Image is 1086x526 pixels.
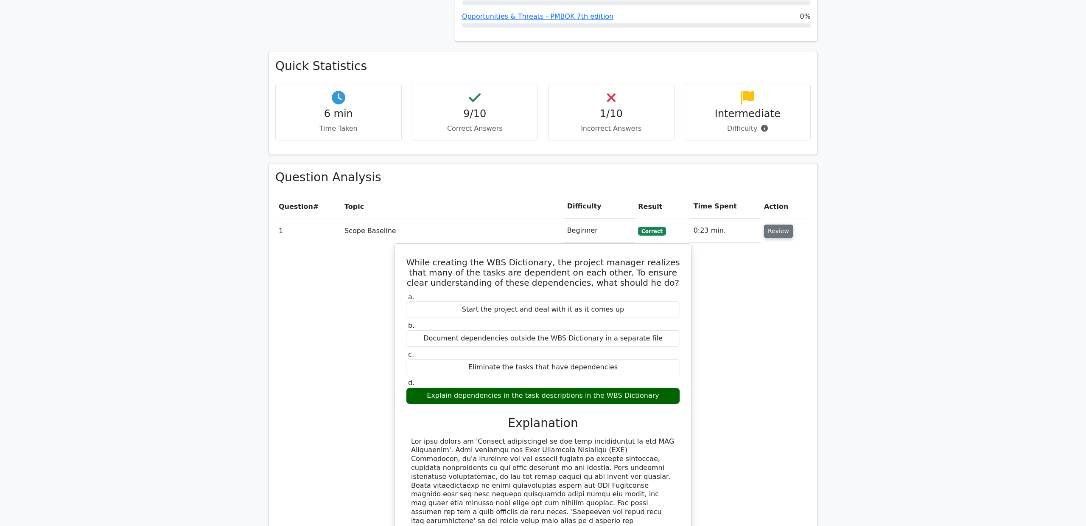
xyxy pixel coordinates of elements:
h5: While creating the WBS Dictionary, the project manager realizes that many of the tasks are depend... [405,257,681,288]
th: Time Spent [690,194,761,219]
h4: Intermediate [692,108,804,120]
button: Review [764,225,793,238]
h3: Quick Statistics [275,59,811,73]
th: Topic [341,194,564,219]
span: d. [408,379,414,387]
span: b. [408,321,414,329]
a: Opportunities & Threats - PMBOK 7th edition [462,12,613,20]
td: Scope Baseline [341,219,564,243]
p: Difficulty [692,124,804,134]
th: Difficulty [564,194,635,219]
td: Beginner [564,219,635,243]
h4: 9/10 [419,108,531,120]
td: 0:23 min. [690,219,761,243]
span: Correct [638,227,666,235]
h3: Question Analysis [275,170,811,185]
div: Start the project and deal with it as it comes up [406,301,680,318]
span: 0% [800,11,811,22]
p: Time Taken [283,124,395,134]
span: Question [279,203,313,211]
div: Explain dependencies in the task descriptions in the WBS Dictionary [406,388,680,404]
h3: Explanation [411,416,675,430]
p: Incorrect Answers [555,124,667,134]
div: Eliminate the tasks that have dependencies [406,359,680,376]
th: # [275,194,341,219]
span: c. [408,350,414,358]
td: 1 [275,219,341,243]
h4: 1/10 [555,108,667,120]
th: Action [761,194,811,219]
th: Result [635,194,690,219]
span: a. [408,293,414,301]
p: Correct Answers [419,124,531,134]
div: Document dependencies outside the WBS Dictionary in a separate file [406,330,680,347]
h4: 6 min [283,108,395,120]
